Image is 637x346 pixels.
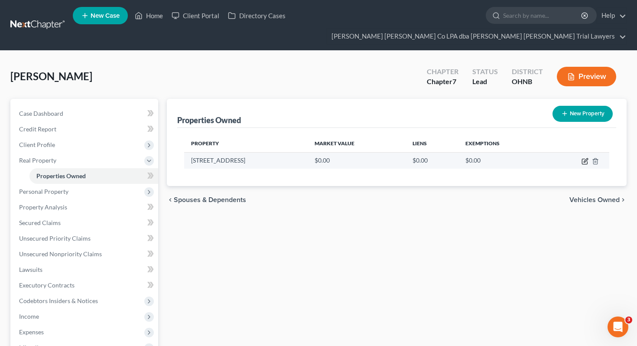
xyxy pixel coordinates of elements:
[29,168,158,184] a: Properties Owned
[569,196,627,203] button: Vehicles Owned chevron_right
[308,135,406,152] th: Market Value
[184,152,308,169] td: [STREET_ADDRESS]
[12,106,158,121] a: Case Dashboard
[427,67,458,77] div: Chapter
[12,199,158,215] a: Property Analysis
[557,67,616,86] button: Preview
[472,77,498,87] div: Lead
[406,135,458,152] th: Liens
[503,7,582,23] input: Search by name...
[19,110,63,117] span: Case Dashboard
[620,196,627,203] i: chevron_right
[19,203,67,211] span: Property Analysis
[19,328,44,336] span: Expenses
[167,8,224,23] a: Client Portal
[308,152,406,169] td: $0.00
[10,70,92,82] span: [PERSON_NAME]
[327,29,626,44] a: [PERSON_NAME] [PERSON_NAME] Co LPA dba [PERSON_NAME] [PERSON_NAME] Trial Lawyers
[174,196,246,203] span: Spouses & Dependents
[625,317,632,323] span: 3
[458,135,546,152] th: Exemptions
[130,8,167,23] a: Home
[12,262,158,277] a: Lawsuits
[19,125,56,133] span: Credit Report
[19,157,56,164] span: Real Property
[452,77,456,85] span: 7
[167,196,246,203] button: chevron_left Spouses & Dependents
[19,313,39,320] span: Income
[12,121,158,137] a: Credit Report
[427,77,458,87] div: Chapter
[184,135,308,152] th: Property
[19,250,102,258] span: Unsecured Nonpriority Claims
[91,13,120,19] span: New Case
[608,317,628,337] iframe: Intercom live chat
[512,67,543,77] div: District
[19,297,98,304] span: Codebtors Insiders & Notices
[167,196,174,203] i: chevron_left
[224,8,290,23] a: Directory Cases
[458,152,546,169] td: $0.00
[19,188,68,195] span: Personal Property
[12,246,158,262] a: Unsecured Nonpriority Claims
[569,196,620,203] span: Vehicles Owned
[36,172,86,180] span: Properties Owned
[597,8,626,23] a: Help
[12,231,158,246] a: Unsecured Priority Claims
[472,67,498,77] div: Status
[19,266,42,273] span: Lawsuits
[12,215,158,231] a: Secured Claims
[177,115,241,125] div: Properties Owned
[12,277,158,293] a: Executory Contracts
[19,281,75,289] span: Executory Contracts
[19,235,91,242] span: Unsecured Priority Claims
[512,77,543,87] div: OHNB
[19,219,61,226] span: Secured Claims
[19,141,55,148] span: Client Profile
[552,106,613,122] button: New Property
[406,152,458,169] td: $0.00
